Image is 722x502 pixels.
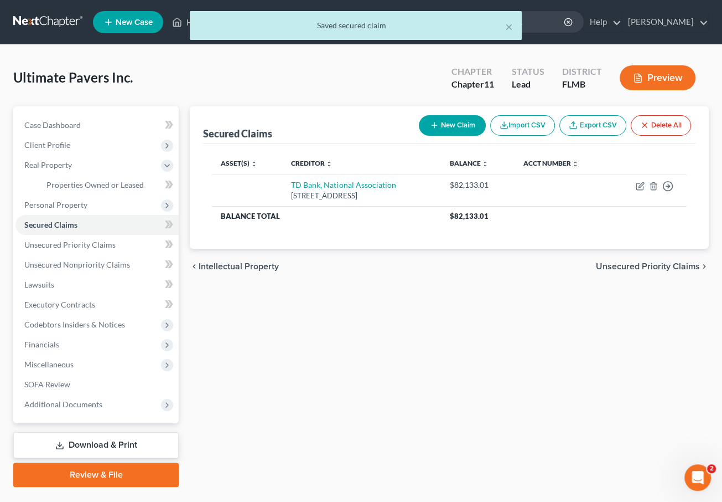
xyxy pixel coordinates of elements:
a: Lawsuits [15,275,179,295]
div: $82,133.01 [450,180,505,191]
span: Unsecured Priority Claims [596,262,700,271]
a: Acct Number unfold_more [523,159,579,167]
div: FLMB [562,78,602,91]
span: Additional Documents [24,399,102,409]
span: Real Property [24,160,72,170]
div: Status [512,65,544,78]
a: Review & File [13,463,179,487]
span: Lawsuits [24,280,54,289]
span: Personal Property [24,200,87,209]
i: chevron_left [190,262,199,271]
div: District [562,65,602,78]
a: Unsecured Nonpriority Claims [15,255,179,275]
i: unfold_more [572,161,579,167]
i: unfold_more [251,161,257,167]
a: SOFA Review [15,375,179,395]
button: chevron_left Intellectual Property [190,262,279,271]
span: Executory Contracts [24,300,95,309]
div: Chapter [451,65,494,78]
a: Secured Claims [15,215,179,235]
div: Chapter [451,78,494,91]
span: Ultimate Pavers Inc. [13,69,133,85]
a: Download & Print [13,432,179,458]
span: $82,133.01 [450,212,489,221]
span: 11 [484,79,494,89]
span: Secured Claims [24,220,77,229]
button: Preview [620,65,695,90]
span: Properties Owned or Leased [46,180,144,189]
div: Secured Claims [203,127,272,140]
i: unfold_more [326,161,333,167]
button: New Claim [419,115,486,136]
th: Balance Total [212,206,441,226]
a: Executory Contracts [15,295,179,315]
a: Export CSV [559,115,626,136]
span: Unsecured Priority Claims [24,240,116,249]
div: Lead [512,78,544,91]
div: [STREET_ADDRESS] [291,191,432,201]
a: Case Dashboard [15,115,179,135]
a: Balance unfold_more [450,159,489,167]
a: Asset(s) unfold_more [221,159,257,167]
button: Unsecured Priority Claims chevron_right [596,262,709,271]
span: Miscellaneous [24,360,74,369]
span: 2 [707,464,716,473]
span: Client Profile [24,140,70,150]
button: × [505,20,513,33]
i: chevron_right [700,262,709,271]
i: unfold_more [482,161,489,167]
a: TD Bank, National Association [291,180,396,189]
button: Import CSV [490,115,555,136]
span: Unsecured Nonpriority Claims [24,260,130,269]
div: Saved secured claim [199,20,513,31]
span: Intellectual Property [199,262,279,271]
a: Unsecured Priority Claims [15,235,179,255]
span: Case Dashboard [24,120,81,130]
iframe: Intercom live chat [684,464,711,491]
span: Financials [24,340,59,349]
span: Codebtors Insiders & Notices [24,320,125,329]
button: Delete All [631,115,691,136]
span: SOFA Review [24,380,70,389]
a: Creditor unfold_more [291,159,333,167]
a: Properties Owned or Leased [38,175,179,195]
